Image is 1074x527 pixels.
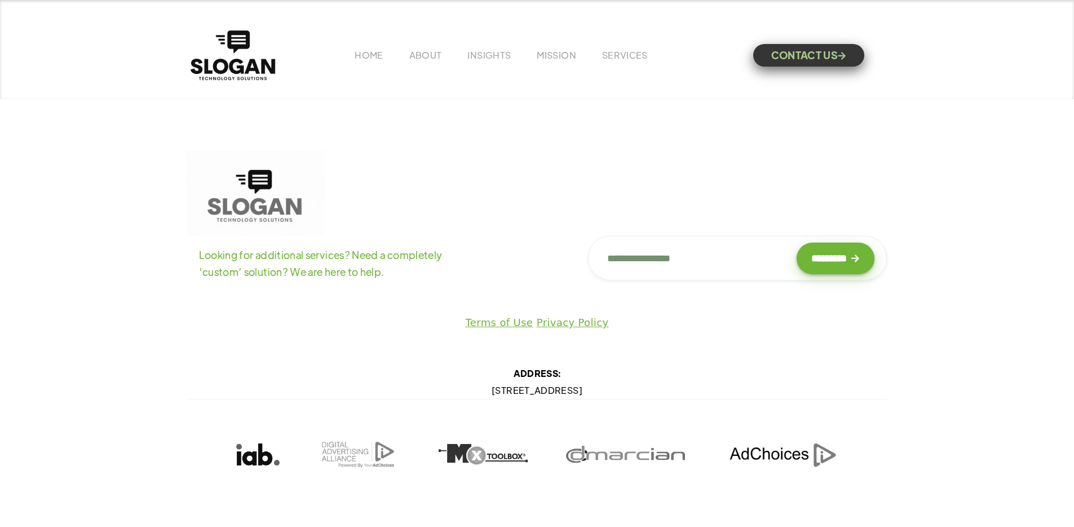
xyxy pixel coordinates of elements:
[188,28,278,83] a: home
[588,236,887,280] form: Footer Newsletter Form
[207,314,867,331] p: |
[207,365,867,399] div: [STREET_ADDRESS]
[602,49,648,61] a: SERVICES
[409,49,442,61] a: ABOUT
[467,49,511,61] a: INSIGHTS
[537,49,576,61] a: MISSION
[851,254,859,262] div: 
[188,247,484,280] p: Looking for additional services? Need a completely ‘custom’ solution? We are here to help.
[355,49,383,61] a: HOME
[186,151,325,236] img: slogan tech logo
[537,317,609,328] a: Privacy Policy
[514,367,561,379] strong: ADDRESS:
[753,44,864,67] a: CONTACT US
[466,317,533,328] a: Terms of Use
[838,52,846,59] span: 
[588,205,887,225] h2: Subscribe to our newsletter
